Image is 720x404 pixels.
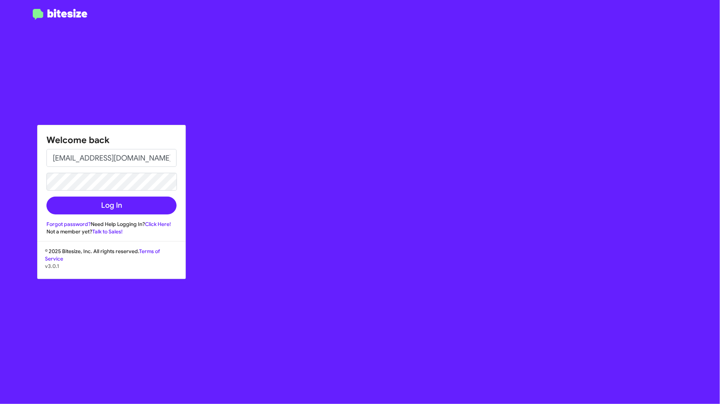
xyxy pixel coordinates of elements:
div: Need Help Logging In? [46,220,177,228]
input: Email address [46,149,177,167]
p: v3.0.1 [45,262,178,270]
a: Terms of Service [45,248,160,262]
div: Not a member yet? [46,228,177,235]
a: Talk to Sales! [92,228,123,235]
a: Forgot password? [46,221,91,227]
button: Log In [46,197,177,214]
div: © 2025 Bitesize, Inc. All rights reserved. [38,248,185,279]
h1: Welcome back [46,134,177,146]
a: Click Here! [145,221,171,227]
